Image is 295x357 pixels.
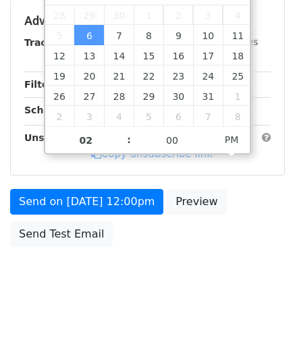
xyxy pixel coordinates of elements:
span: October 22, 2025 [134,65,163,86]
span: October 13, 2025 [74,45,104,65]
span: October 3, 2025 [193,5,223,25]
span: October 1, 2025 [134,5,163,25]
span: October 2, 2025 [163,5,193,25]
span: October 20, 2025 [74,65,104,86]
span: October 30, 2025 [163,86,193,106]
span: November 2, 2025 [45,106,75,126]
span: October 21, 2025 [104,65,134,86]
span: October 6, 2025 [74,25,104,45]
span: October 29, 2025 [134,86,163,106]
span: October 18, 2025 [223,45,252,65]
input: Hour [45,127,128,154]
span: October 31, 2025 [193,86,223,106]
span: October 4, 2025 [223,5,252,25]
span: October 25, 2025 [223,65,252,86]
span: November 5, 2025 [134,106,163,126]
span: November 3, 2025 [74,106,104,126]
span: September 28, 2025 [45,5,75,25]
span: October 5, 2025 [45,25,75,45]
span: October 16, 2025 [163,45,193,65]
span: September 29, 2025 [74,5,104,25]
span: October 15, 2025 [134,45,163,65]
span: October 9, 2025 [163,25,193,45]
input: Minute [131,127,213,154]
span: October 24, 2025 [193,65,223,86]
span: : [127,126,131,153]
span: November 1, 2025 [223,86,252,106]
span: October 7, 2025 [104,25,134,45]
a: Send on [DATE] 12:00pm [10,189,163,215]
strong: Schedule [24,105,73,115]
span: September 30, 2025 [104,5,134,25]
iframe: Chat Widget [227,292,295,357]
h5: Advanced [24,13,271,28]
span: Click to toggle [213,126,250,153]
strong: Filters [24,79,59,90]
span: October 26, 2025 [45,86,75,106]
span: October 10, 2025 [193,25,223,45]
span: November 7, 2025 [193,106,223,126]
span: October 12, 2025 [45,45,75,65]
span: October 8, 2025 [134,25,163,45]
span: October 17, 2025 [193,45,223,65]
span: October 27, 2025 [74,86,104,106]
span: November 6, 2025 [163,106,193,126]
span: October 19, 2025 [45,65,75,86]
span: November 4, 2025 [104,106,134,126]
span: October 14, 2025 [104,45,134,65]
a: Preview [167,189,226,215]
span: November 8, 2025 [223,106,252,126]
span: October 11, 2025 [223,25,252,45]
span: October 23, 2025 [163,65,193,86]
span: October 28, 2025 [104,86,134,106]
a: Send Test Email [10,221,113,247]
strong: Unsubscribe [24,132,90,143]
a: Copy unsubscribe link [91,148,213,160]
strong: Tracking [24,37,70,48]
